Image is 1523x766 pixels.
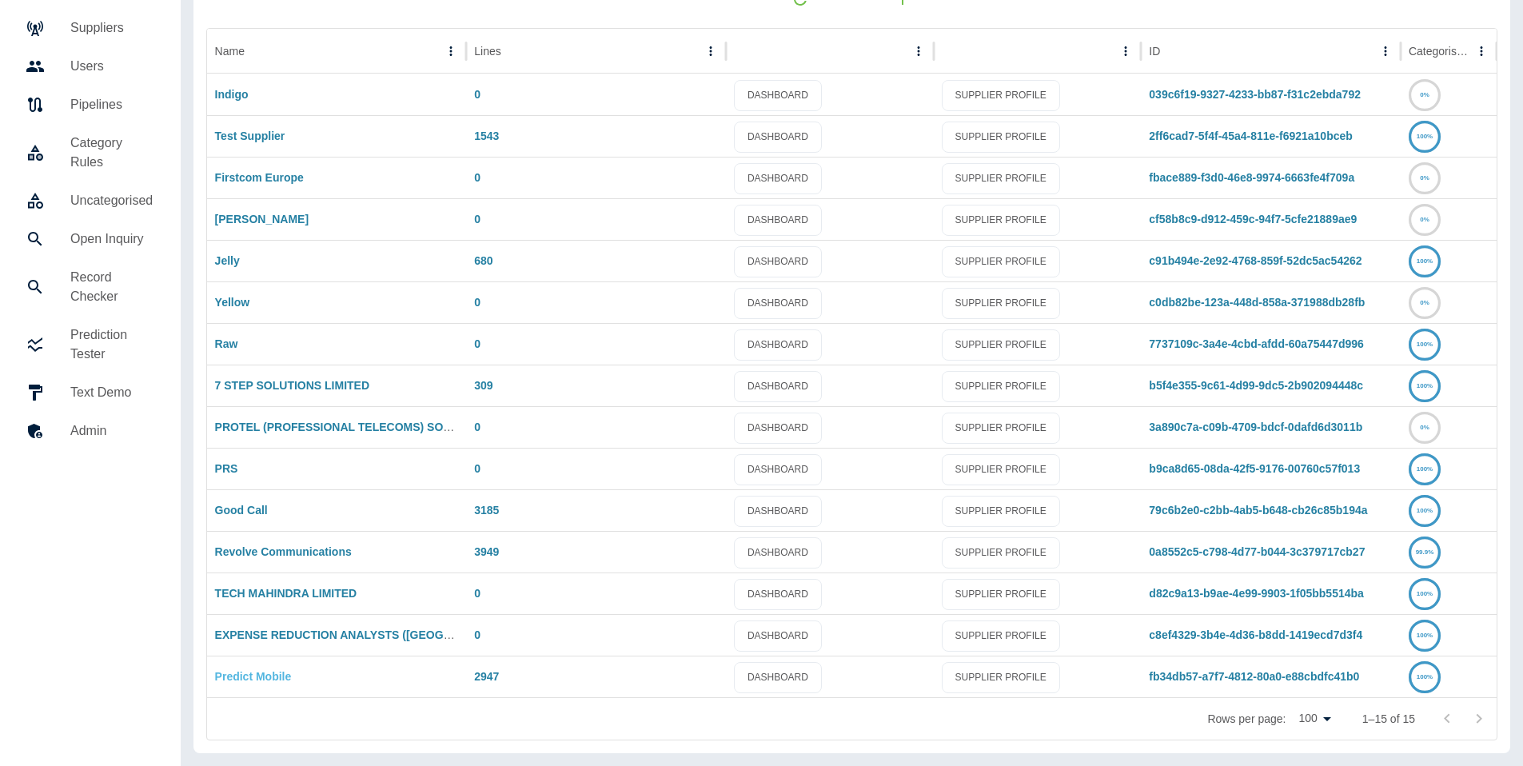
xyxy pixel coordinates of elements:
[734,80,822,111] a: DASHBOARD
[474,213,480,225] a: 0
[1417,257,1433,265] text: 100%
[734,662,822,693] a: DASHBOARD
[942,80,1060,111] a: SUPPLIER PROFILE
[1149,462,1360,475] a: b9ca8d65-08da-42f5-9176-00760c57f013
[1417,590,1433,597] text: 100%
[474,130,499,142] a: 1543
[1409,88,1441,101] a: 0%
[1409,504,1441,517] a: 100%
[70,383,155,402] h5: Text Demo
[215,462,238,475] a: PRS
[215,296,250,309] a: Yellow
[474,88,480,101] a: 0
[734,537,822,569] a: DASHBOARD
[734,579,822,610] a: DASHBOARD
[734,246,822,277] a: DASHBOARD
[215,45,245,58] div: Name
[1149,504,1367,517] a: 79c6b2e0-c2bb-4ab5-b648-cb26c85b194a
[1417,632,1433,639] text: 100%
[1409,130,1441,142] a: 100%
[1409,171,1441,184] a: 0%
[1149,628,1362,641] a: c8ef4329-3b4e-4d36-b8dd-1419ecd7d3f4
[942,662,1060,693] a: SUPPLIER PROFILE
[474,587,480,600] a: 0
[942,122,1060,153] a: SUPPLIER PROFILE
[1417,341,1433,348] text: 100%
[1149,296,1365,309] a: c0db82be-123a-448d-858a-371988db28fb
[215,587,357,600] a: TECH MAHINDRA LIMITED
[1409,670,1441,683] a: 100%
[215,545,352,558] a: Revolve Communications
[734,371,822,402] a: DASHBOARD
[942,579,1060,610] a: SUPPLIER PROFILE
[474,379,492,392] a: 309
[474,171,480,184] a: 0
[1417,507,1433,514] text: 100%
[1149,45,1160,58] div: ID
[1149,254,1362,267] a: c91b494e-2e92-4768-859f-52dc5ac54262
[70,57,155,76] h5: Users
[13,124,168,182] a: Category Rules
[1470,40,1493,62] button: Categorised column menu
[1420,91,1429,98] text: 0%
[215,254,240,267] a: Jelly
[942,163,1060,194] a: SUPPLIER PROFILE
[474,254,492,267] a: 680
[1420,424,1429,431] text: 0%
[13,316,168,373] a: Prediction Tester
[1409,545,1441,558] a: 99.9%
[70,134,155,172] h5: Category Rules
[1149,587,1364,600] a: d82c9a13-b9ae-4e99-9903-1f05bb5514ba
[1409,379,1441,392] a: 100%
[1149,88,1361,101] a: 039c6f19-9327-4233-bb87-f31c2ebda792
[13,9,168,47] a: Suppliers
[734,163,822,194] a: DASHBOARD
[1114,40,1137,62] button: column menu
[474,504,499,517] a: 3185
[1409,213,1441,225] a: 0%
[70,325,155,364] h5: Prediction Tester
[1149,545,1365,558] a: 0a8552c5-c798-4d77-b044-3c379717cb27
[215,130,285,142] a: Test Supplier
[70,95,155,114] h5: Pipelines
[215,670,292,683] a: Predict Mobile
[942,329,1060,361] a: SUPPLIER PROFILE
[13,412,168,450] a: Admin
[1149,171,1354,184] a: fbace889-f3d0-46e8-9974-6663fe4f709a
[942,371,1060,402] a: SUPPLIER PROFILE
[440,40,462,62] button: Name column menu
[700,40,722,62] button: Lines column menu
[1420,299,1429,306] text: 0%
[215,628,577,641] a: EXPENSE REDUCTION ANALYSTS ([GEOGRAPHIC_DATA]) LIMITED
[70,229,155,249] h5: Open Inquiry
[1149,379,1363,392] a: b5f4e355-9c61-4d99-9dc5-2b902094448c
[474,670,499,683] a: 2947
[70,268,155,306] h5: Record Checker
[734,205,822,236] a: DASHBOARD
[734,620,822,652] a: DASHBOARD
[215,337,238,350] a: Raw
[1149,670,1359,683] a: fb34db57-a7f7-4812-80a0-e88cbdfc41b0
[942,496,1060,527] a: SUPPLIER PROFILE
[1149,337,1364,350] a: 7737109c-3a4e-4cbd-afdd-60a75447d996
[474,628,480,641] a: 0
[734,122,822,153] a: DASHBOARD
[1362,711,1415,727] p: 1–15 of 15
[942,288,1060,319] a: SUPPLIER PROFILE
[1417,382,1433,389] text: 100%
[1207,711,1286,727] p: Rows per page:
[215,171,304,184] a: Firstcom Europe
[215,504,268,517] a: Good Call
[13,220,168,258] a: Open Inquiry
[1409,254,1441,267] a: 100%
[942,537,1060,569] a: SUPPLIER PROFILE
[942,246,1060,277] a: SUPPLIER PROFILE
[1420,216,1429,223] text: 0%
[70,191,155,210] h5: Uncategorised
[215,379,369,392] a: 7 STEP SOLUTIONS LIMITED
[13,47,168,86] a: Users
[907,40,930,62] button: column menu
[1420,174,1429,182] text: 0%
[13,373,168,412] a: Text Demo
[1409,628,1441,641] a: 100%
